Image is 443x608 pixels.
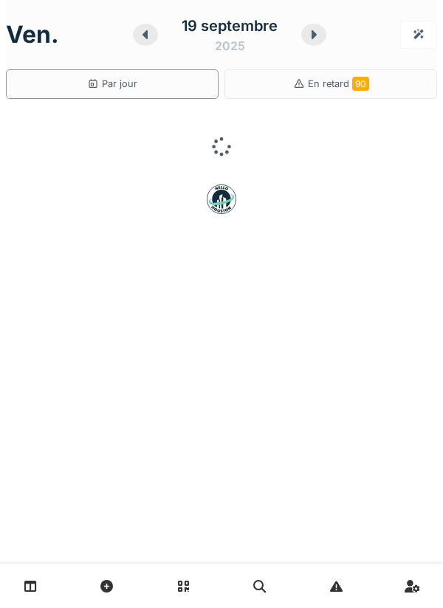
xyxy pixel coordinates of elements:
[215,37,245,55] div: 2025
[87,77,137,91] div: Par jour
[6,21,59,49] h1: ven.
[352,77,369,91] span: 90
[182,15,278,37] div: 19 septembre
[308,78,369,89] span: En retard
[207,184,236,214] img: badge-BVDL4wpA.svg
